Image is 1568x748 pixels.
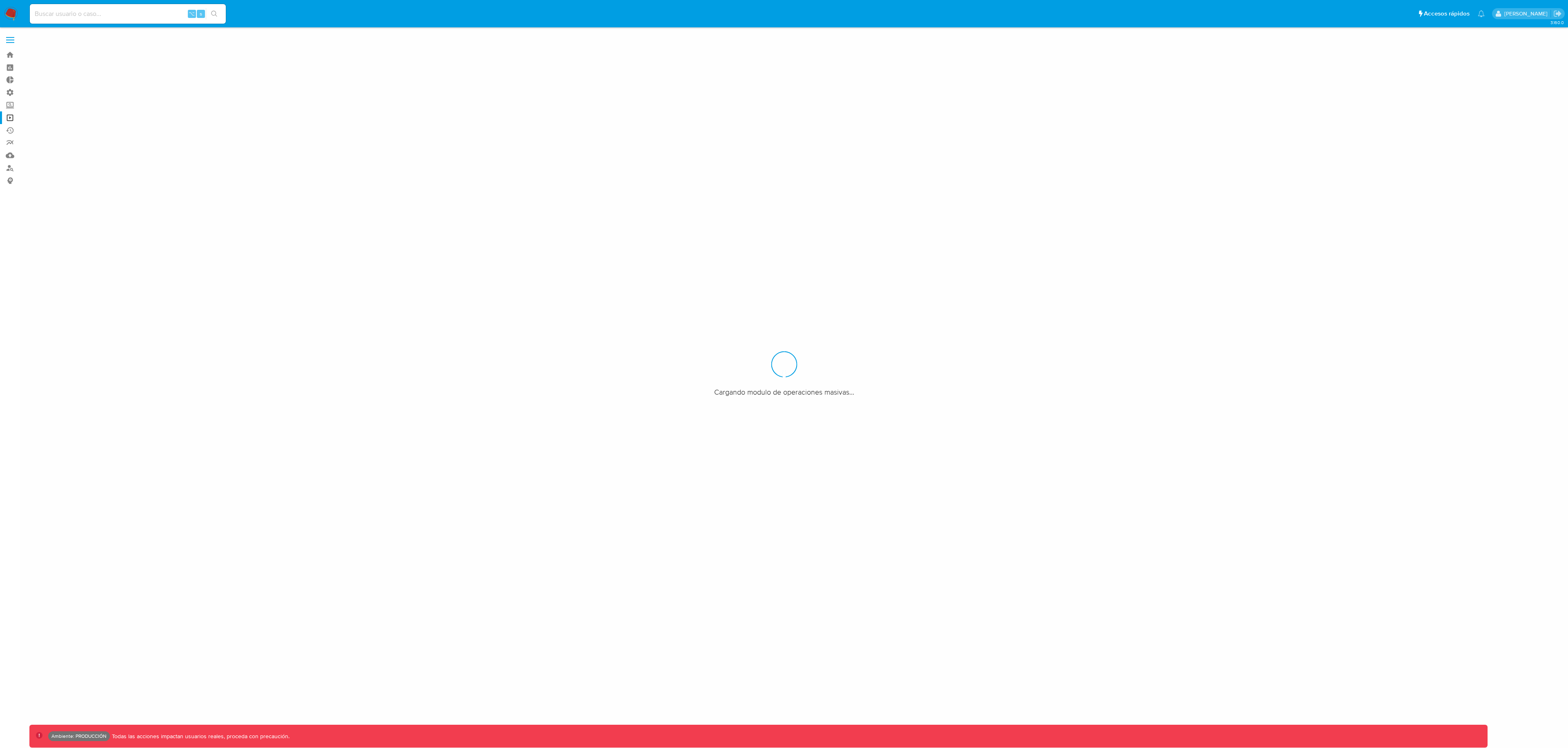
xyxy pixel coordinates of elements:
span: ⌥ [189,10,195,18]
span: s [200,10,202,18]
button: search-icon [206,8,223,20]
span: Accesos rápidos [1424,9,1470,18]
p: leandrojossue.ramirez@mercadolibre.com.co [1504,10,1550,18]
a: Notificaciones [1478,10,1485,17]
p: Ambiente: PRODUCCIÓN [51,735,107,738]
a: Salir [1553,9,1562,18]
p: Todas las acciones impactan usuarios reales, proceda con precaución. [110,732,290,740]
span: Cargando modulo de operaciones masivas... [714,387,854,397]
input: Buscar usuario o caso... [30,9,226,19]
